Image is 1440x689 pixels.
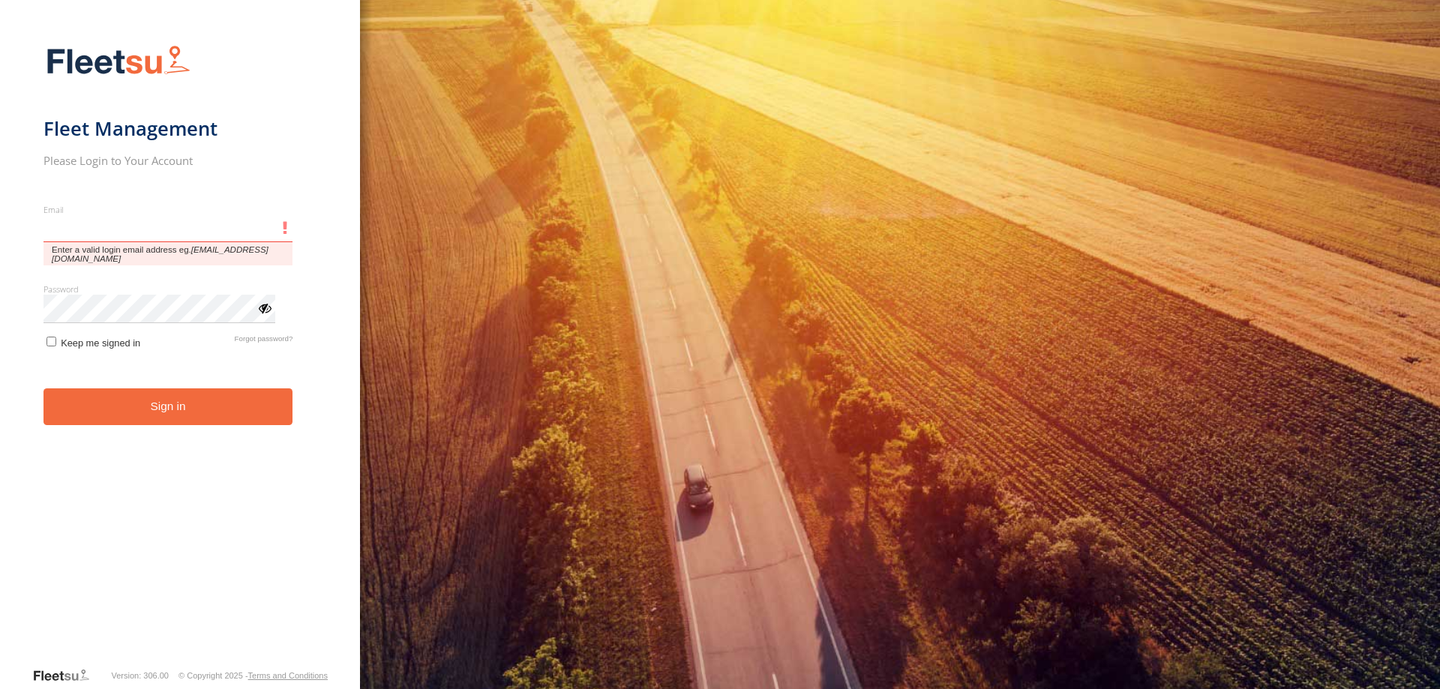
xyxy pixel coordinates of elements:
[43,283,293,295] label: Password
[43,36,317,667] form: main
[43,204,293,215] label: Email
[43,116,293,141] h1: Fleet Management
[52,245,268,263] em: [EMAIL_ADDRESS][DOMAIN_NAME]
[32,668,101,683] a: Visit our Website
[43,242,293,265] span: Enter a valid login email address eg.
[248,671,328,680] a: Terms and Conditions
[46,337,56,346] input: Keep me signed in
[43,42,193,80] img: Fleetsu
[256,300,271,315] div: ViewPassword
[178,671,328,680] div: © Copyright 2025 -
[112,671,169,680] div: Version: 306.00
[43,388,293,425] button: Sign in
[61,337,140,349] span: Keep me signed in
[235,334,293,349] a: Forgot password?
[43,153,293,168] h2: Please Login to Your Account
